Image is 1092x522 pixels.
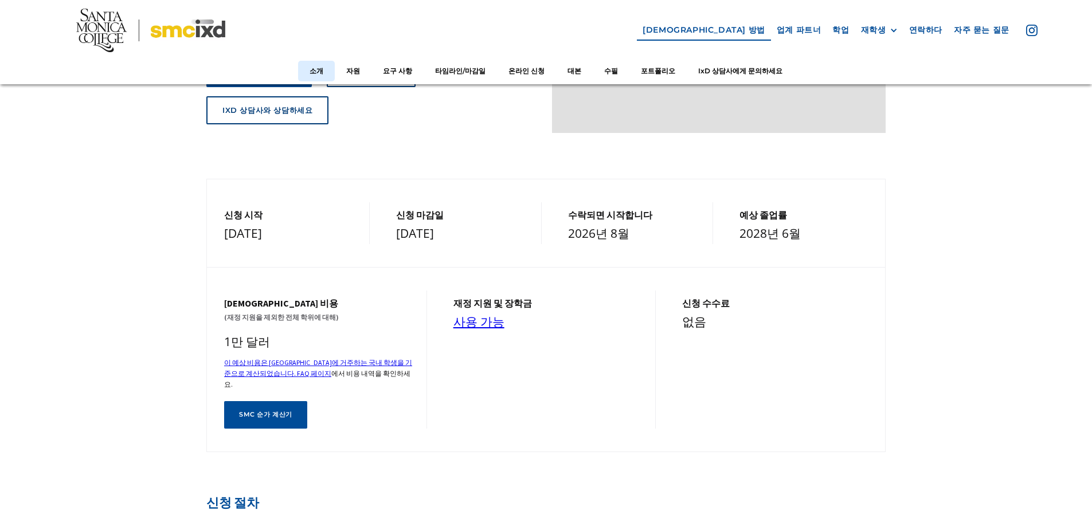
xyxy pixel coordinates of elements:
[568,225,629,241] font: 2026년 8월
[453,297,532,309] font: 재정 지원 및 장학금
[687,60,794,81] a: IxD 상담사에게 문의하세요
[861,25,898,35] div: 재학생
[909,25,942,35] font: 연락하다
[682,297,730,309] font: 신청 수수료
[568,209,652,221] font: 수락되면 시작합니다
[698,66,782,74] font: IxD 상담사에게 문의하세요
[298,60,335,81] a: 소개
[593,60,629,81] a: 수필
[508,66,545,74] font: 온라인 신청
[239,410,292,418] font: SMC 순가 계산기
[604,66,618,74] font: 수필
[1026,25,1038,36] img: 아이콘 - 인스타그램
[396,225,434,241] font: [DATE]
[643,25,765,35] font: [DEMOGRAPHIC_DATA] 방법
[832,25,849,35] font: 학업
[682,313,706,329] font: 없음
[739,209,787,221] font: 예상 졸업률
[224,358,412,378] a: 이 예상 비용은 [GEOGRAPHIC_DATA]에 거주하는 국내 학생을 기준으로 계산되었습니다. FAQ 페이지
[771,19,827,41] a: 업계 파트너
[629,60,687,81] a: 포트폴리오
[453,313,504,329] a: 사용 가능
[567,66,581,74] font: 대본
[224,333,270,350] font: 1만 달러
[954,25,1009,35] font: 자주 묻는 질문
[637,19,771,41] a: [DEMOGRAPHIC_DATA] 방법
[310,66,323,74] font: 소개
[948,19,1015,41] a: 자주 묻는 질문
[224,401,307,428] a: SMC 순가 계산기
[224,297,338,309] font: [DEMOGRAPHIC_DATA] 비용
[224,313,339,321] font: (재정 지원을 제외한 전체 학위에 대해)
[224,209,263,221] font: 신청 시작
[556,60,593,81] a: 대본
[777,25,821,35] font: 업계 파트너
[224,225,262,241] font: [DATE]
[335,60,371,81] a: 자원
[206,96,328,125] a: ixd 상담사와 상담하세요
[383,66,412,74] font: 요구 사항
[371,60,424,81] a: 요구 사항
[346,66,360,74] font: 자원
[76,9,225,52] img: 산타모니카 칼리지 - SMC IxD 로고
[641,66,675,74] font: 포트폴리오
[827,19,855,41] a: 학업
[424,60,497,81] a: 타임라인/마감일
[435,66,486,74] font: 타임라인/마감일
[903,19,948,41] a: 연락하다
[222,105,312,115] font: ixd 상담사와 상담하세요
[861,25,886,35] font: 재학생
[206,494,259,511] font: 신청 절차
[231,380,233,388] font: .
[497,60,556,81] a: 온라인 신청
[396,209,444,221] font: 신청 마감일
[739,225,801,241] font: 2028년 6월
